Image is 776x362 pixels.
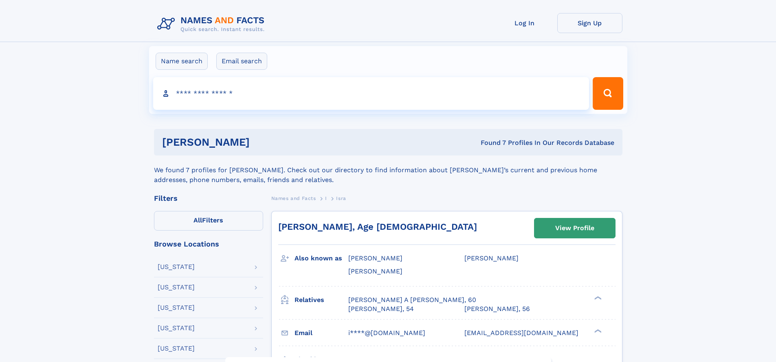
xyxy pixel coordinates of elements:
[154,240,263,248] div: Browse Locations
[348,295,476,304] a: [PERSON_NAME] A [PERSON_NAME], 60
[534,218,615,238] a: View Profile
[153,77,589,110] input: search input
[158,304,195,311] div: [US_STATE]
[193,216,202,224] span: All
[348,267,402,275] span: [PERSON_NAME]
[156,53,208,70] label: Name search
[592,295,602,300] div: ❯
[464,304,530,313] a: [PERSON_NAME], 56
[154,211,263,231] label: Filters
[154,195,263,202] div: Filters
[464,254,519,262] span: [PERSON_NAME]
[158,264,195,270] div: [US_STATE]
[593,77,623,110] button: Search Button
[295,251,348,265] h3: Also known as
[348,304,414,313] a: [PERSON_NAME], 54
[492,13,557,33] a: Log In
[325,195,327,201] span: I
[158,325,195,331] div: [US_STATE]
[325,193,327,203] a: I
[271,193,316,203] a: Names and Facts
[348,254,402,262] span: [PERSON_NAME]
[162,137,365,147] h1: [PERSON_NAME]
[154,13,271,35] img: Logo Names and Facts
[295,293,348,307] h3: Relatives
[557,13,622,33] a: Sign Up
[464,329,578,337] span: [EMAIL_ADDRESS][DOMAIN_NAME]
[216,53,267,70] label: Email search
[278,222,477,232] a: [PERSON_NAME], Age [DEMOGRAPHIC_DATA]
[336,195,346,201] span: Isra
[592,328,602,333] div: ❯
[365,138,614,147] div: Found 7 Profiles In Our Records Database
[158,345,195,352] div: [US_STATE]
[158,284,195,291] div: [US_STATE]
[154,155,622,185] div: We found 7 profiles for [PERSON_NAME]. Check out our directory to find information about [PERSON_...
[555,219,594,238] div: View Profile
[295,326,348,340] h3: Email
